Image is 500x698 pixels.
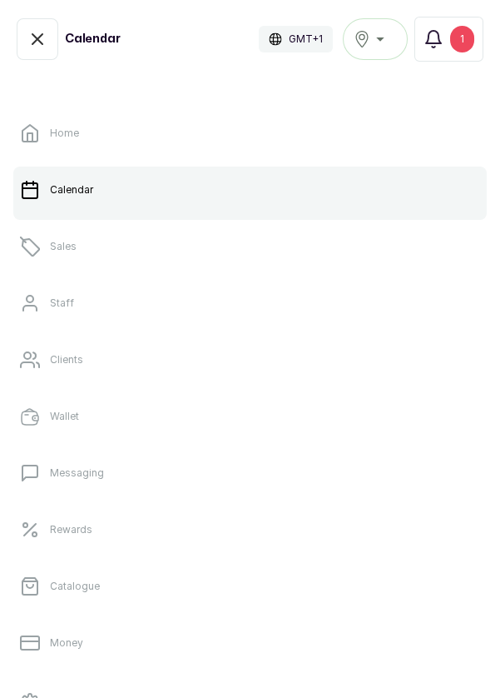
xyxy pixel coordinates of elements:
[13,506,487,553] a: Rewards
[289,32,323,46] p: GMT+1
[50,127,79,140] p: Home
[13,167,487,213] a: Calendar
[50,410,79,423] p: Wallet
[13,393,487,440] a: Wallet
[450,26,474,52] div: 1
[13,223,487,270] a: Sales
[50,636,83,650] p: Money
[414,17,483,62] button: 1
[50,240,77,253] p: Sales
[13,337,487,383] a: Clients
[50,466,104,480] p: Messaging
[13,110,487,157] a: Home
[13,620,487,666] a: Money
[65,31,121,47] h1: Calendar
[50,580,100,593] p: Catalogue
[13,450,487,496] a: Messaging
[13,280,487,327] a: Staff
[13,563,487,610] a: Catalogue
[50,183,93,197] p: Calendar
[50,353,83,366] p: Clients
[50,297,74,310] p: Staff
[50,523,92,536] p: Rewards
